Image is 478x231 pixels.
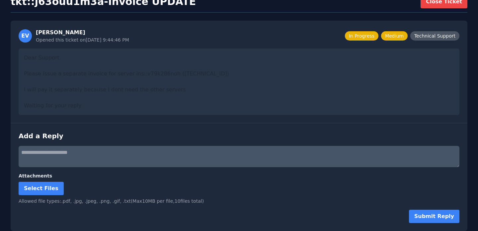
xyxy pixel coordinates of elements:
[19,173,459,179] label: Attachments
[410,31,459,41] span: Technical Support
[19,49,459,115] div: Dear Support Please issue a separate invoice for server ins::v79k286noh ([TECHNICAL_ID]) I will p...
[19,131,459,141] h3: Add a Reply
[345,31,378,41] span: In Progress
[409,210,459,223] button: Submit Reply
[19,198,459,204] div: Allowed file types: .pdf, .jpg, .jpeg, .png, .gif, .txt (Max 10 MB per file, 10 files total)
[381,31,408,41] span: Medium
[36,37,129,43] div: Opened this ticket on [DATE] 9:44:46 PM
[36,29,129,37] div: [PERSON_NAME]
[24,185,58,191] span: Select Files
[19,29,32,43] div: EV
